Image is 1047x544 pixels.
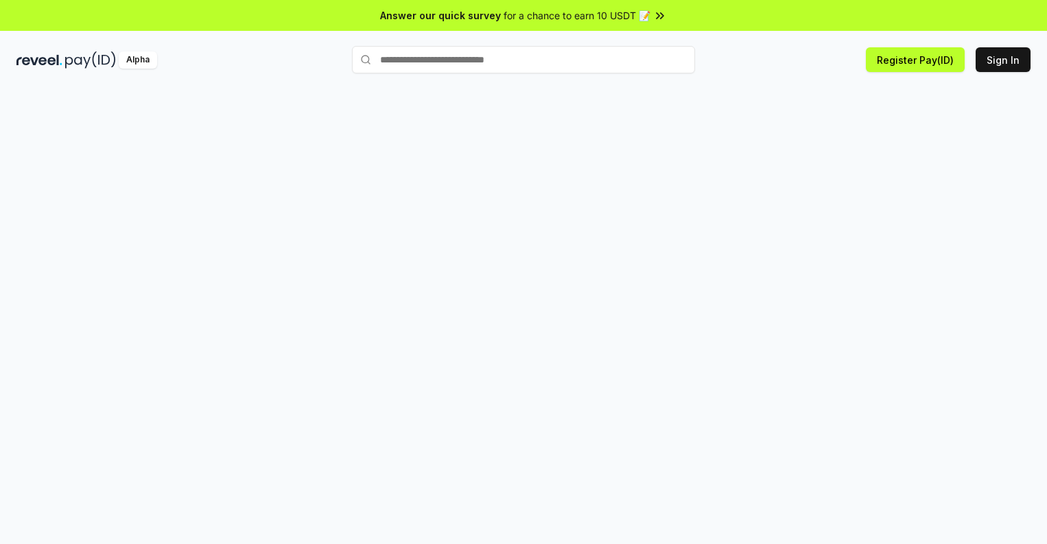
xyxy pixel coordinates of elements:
[866,47,965,72] button: Register Pay(ID)
[16,51,62,69] img: reveel_dark
[380,8,501,23] span: Answer our quick survey
[65,51,116,69] img: pay_id
[119,51,157,69] div: Alpha
[976,47,1031,72] button: Sign In
[504,8,650,23] span: for a chance to earn 10 USDT 📝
